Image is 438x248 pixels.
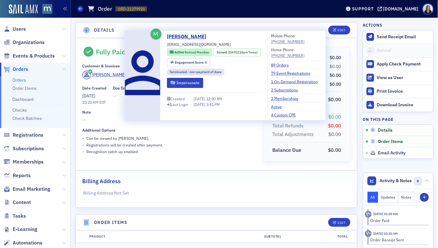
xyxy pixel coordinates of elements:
[82,93,95,99] span: [DATE]
[94,27,115,34] h4: Details
[328,218,350,227] button: Edit
[328,96,341,102] span: $0.00
[86,142,163,148] p: Registrations will be created after payment.
[378,192,399,203] button: Updates
[378,127,392,133] span: Details
[330,81,341,87] span: $0.00
[271,33,305,45] div: Mobile Phone:
[12,85,37,91] a: Order Items
[371,237,425,243] div: Order Receipt Sent
[271,47,305,59] div: Home Phone:
[377,102,430,108] div: Download Invoice
[378,7,421,11] button: [DOMAIN_NAME]
[85,234,219,239] div: Product
[271,53,305,58] a: [PHONE_NUMBER]
[118,6,145,12] span: ORD-21279920
[373,212,398,216] time: 8/20/2025 10:20 AM
[167,78,203,88] button: Impersonate
[3,145,44,152] a: Subscriptions
[3,66,28,73] a: Orders
[377,61,430,67] div: Apply Check Payment
[373,231,398,236] time: 8/20/2025 10:20 AM
[377,34,430,40] div: Send Receipt Email
[82,110,91,115] div: Note
[3,39,45,46] a: Organizations
[216,50,228,55] span: Joined :
[13,239,42,246] span: Automations
[363,116,434,122] h4: On this page
[329,114,341,120] span: $0.00
[271,79,323,84] a: 1 On-Demand Registration
[273,122,304,130] div: Total Refunds
[271,87,303,93] a: 2 Subscriptions
[82,71,126,79] a: [PERSON_NAME]
[3,26,26,33] a: Users
[206,102,220,107] span: 3:41 PM
[271,96,303,101] a: 2 Memberships
[206,96,222,101] span: 12:00 AM
[96,48,126,56] div: Fully Paid
[3,213,26,220] a: Tasks
[12,115,42,121] a: Check Batches
[82,148,84,155] span: •
[167,69,225,76] div: Terminated - non-payment of dues
[423,3,434,15] span: Profile
[271,104,287,109] a: Active
[9,4,38,15] img: SailAMX
[86,149,139,154] p: Recognition catch up enabled.
[3,239,42,246] a: Automations
[377,89,430,94] div: Print Invoice
[371,218,425,223] div: Order Paid
[365,211,372,218] div: Activity
[273,146,304,154] span: Balance Due
[328,122,341,129] span: $0.00
[286,234,352,239] div: Total
[13,66,28,73] span: Orders
[13,213,26,220] span: Tasks
[3,53,55,59] a: Events & Products
[363,98,433,112] a: Download Invoice
[175,60,205,65] span: Engagement Score :
[13,186,50,193] span: Email Marketing
[170,50,209,55] a: Active Retired Member
[83,190,349,196] p: Billing Address Not Set
[113,86,129,90] div: Due Date
[82,135,84,142] span: •
[363,57,433,71] button: Apply Check Payment
[171,103,188,106] div: Last Login
[13,145,44,152] span: Subscriptions
[3,186,50,193] a: Email Marketing
[271,39,305,44] a: [PHONE_NUMBER]
[330,72,341,78] span: $0.00
[167,41,231,47] span: [EMAIL_ADDRESS][DOMAIN_NAME]
[380,177,412,184] span: Activity & Notes
[82,64,120,68] div: Customer & Invoicee
[377,75,430,81] div: View as User
[13,132,43,139] span: Registrations
[3,199,31,206] a: Content
[98,5,112,13] h1: Order
[167,59,210,66] div: Engagement Score: 0
[328,26,350,34] button: Edit
[167,33,211,40] a: [PERSON_NAME]
[12,96,34,102] a: Dashboard
[363,30,433,44] button: Send Receipt Email
[271,62,293,68] a: 89 Orders
[82,117,255,123] span: —
[3,172,31,179] a: Reports
[273,131,314,138] div: Total Adjustments
[273,146,302,154] div: Balance Due
[228,50,258,55] div: (18yrs 7mos)
[352,6,374,12] div: Support
[273,131,316,138] span: Total Adjustments
[167,48,212,56] div: Active: Active: Retired Member
[363,22,382,28] h4: Actions
[92,71,126,78] div: [PERSON_NAME]
[175,61,207,64] div: 0
[367,192,378,203] button: All
[113,93,129,99] span: —
[194,96,206,101] span: [DATE]
[228,50,238,54] span: [DATE]
[94,219,127,226] h4: Order Items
